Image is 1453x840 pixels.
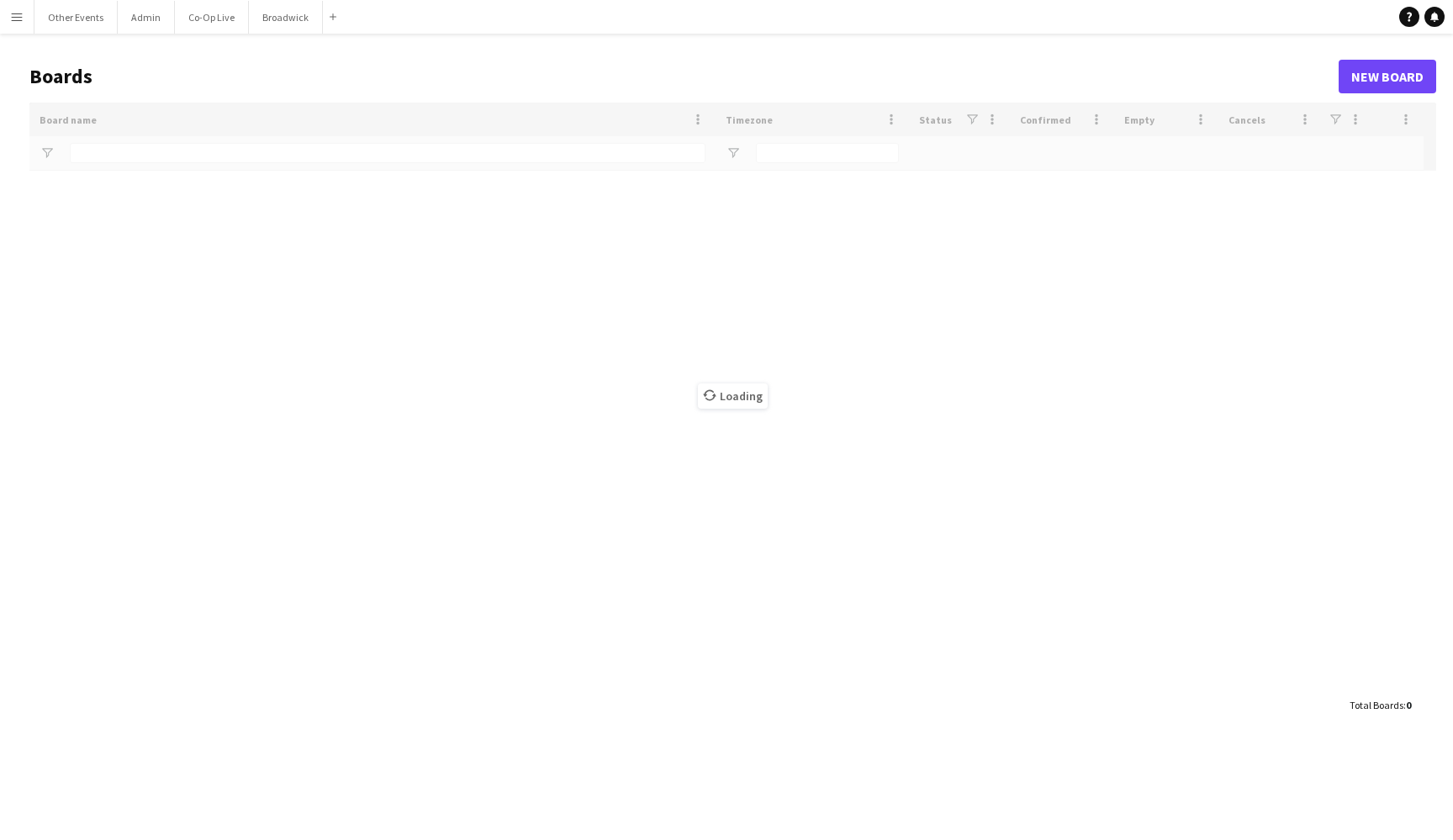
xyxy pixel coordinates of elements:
[698,383,768,409] span: Loading
[34,1,118,34] button: Other Events
[29,64,1339,89] h1: Boards
[175,1,249,34] button: Co-Op Live
[1350,689,1411,721] div: :
[249,1,323,34] button: Broadwick
[118,1,175,34] button: Admin
[1339,60,1436,93] a: New Board
[1406,699,1411,711] span: 0
[1350,699,1403,711] span: Total Boards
